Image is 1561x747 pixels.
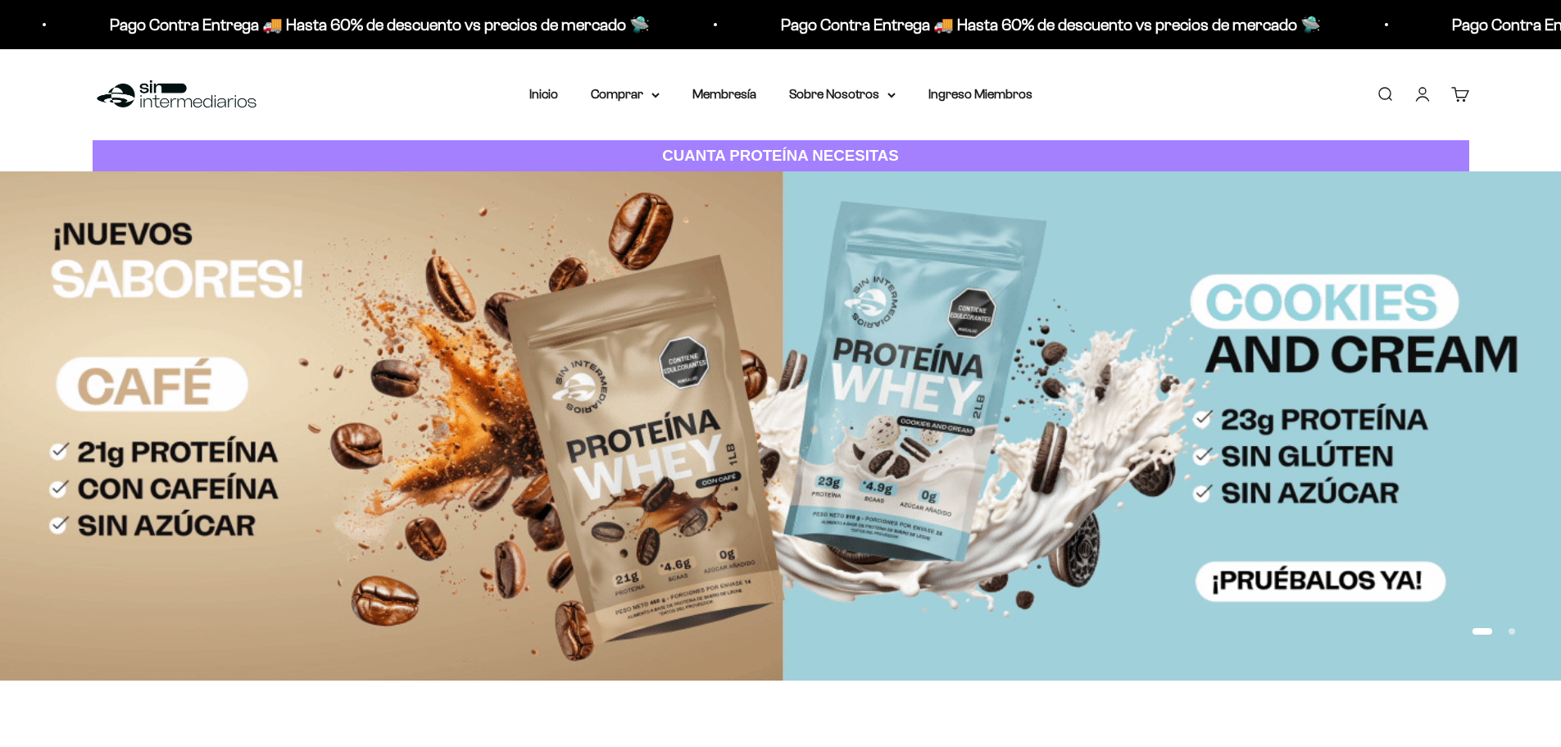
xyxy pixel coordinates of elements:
p: Pago Contra Entrega 🚚 Hasta 60% de descuento vs precios de mercado 🛸 [761,11,1301,38]
summary: Comprar [591,84,660,105]
p: Pago Contra Entrega 🚚 Hasta 60% de descuento vs precios de mercado 🛸 [90,11,630,38]
a: Inicio [529,87,558,101]
a: Membresía [692,87,756,101]
a: CUANTA PROTEÍNA NECESITAS [93,140,1469,172]
summary: Sobre Nosotros [789,84,896,105]
strong: CUANTA PROTEÍNA NECESITAS [662,147,899,164]
a: Ingreso Miembros [928,87,1032,101]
